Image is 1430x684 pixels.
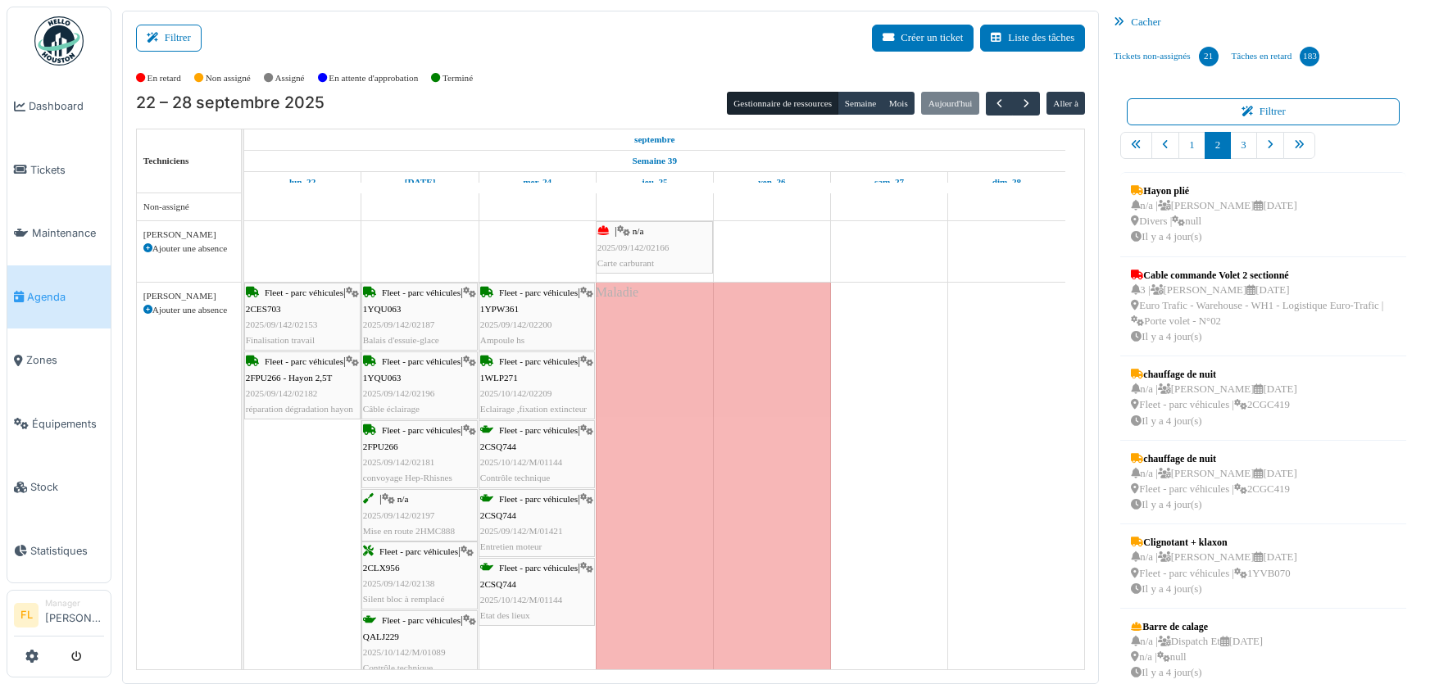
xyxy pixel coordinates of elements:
div: | [480,285,593,348]
span: Silent bloc à remplacé [363,594,445,604]
div: n/a | [PERSON_NAME] [DATE] Fleet - parc véhicules | 2CGC419 Il y a 4 jour(s) [1131,382,1296,429]
a: 25 septembre 2025 [638,172,672,193]
button: Précédent [986,92,1013,116]
div: chauffage de nuit [1131,367,1296,382]
div: Non-assigné [143,200,234,214]
div: [PERSON_NAME] [143,289,234,303]
div: Hayon plié [1131,183,1296,198]
span: Fleet - parc véhicules [265,288,343,297]
div: chauffage de nuit [1131,451,1296,466]
div: Barre de calage [1131,619,1263,634]
a: Agenda [7,265,111,329]
span: 2CSQ744 [480,442,516,451]
h2: 22 – 28 septembre 2025 [136,93,325,113]
span: 2025/09/142/02138 [363,578,435,588]
a: chauffage de nuitn/a |[PERSON_NAME][DATE] Fleet - parc véhicules |2CGC419Il y a 4 jour(s) [1127,447,1301,518]
span: réparation dégradation hayon [246,404,353,414]
div: Cacher [1107,11,1419,34]
img: Badge_color-CXgf-gQk.svg [34,16,84,66]
span: Fleet - parc véhicules [499,356,578,366]
span: 2FPU266 [363,442,398,451]
span: 2CSQ744 [480,510,516,520]
div: | [480,423,593,486]
span: Fleet - parc véhicules [382,425,461,435]
span: n/a [397,494,409,504]
span: Fleet - parc véhicules [379,546,458,556]
a: Dashboard [7,75,111,138]
div: | [363,285,476,348]
a: Hayon plién/a |[PERSON_NAME][DATE] Divers |nullIl y a 4 jour(s) [1127,179,1301,250]
li: [PERSON_NAME] [45,597,104,632]
div: Cable commande Volet 2 sectionné [1131,268,1396,283]
span: Fleet - parc véhicules [499,288,578,297]
label: Assigné [275,71,305,85]
span: 2025/09/142/02200 [480,319,552,329]
a: Cable commande Volet 2 sectionné3 |[PERSON_NAME][DATE] Euro Trafic - Warehouse - WH1 - Logistique... [1127,264,1400,350]
a: chauffage de nuitn/a |[PERSON_NAME][DATE] Fleet - parc véhicules |2CGC419Il y a 4 jour(s) [1127,363,1301,433]
span: Contrôle technique [363,663,433,673]
div: | [246,354,359,417]
div: Manager [45,597,104,609]
span: Maintenance [32,225,104,241]
span: Balais d'essuie-glace [363,335,439,345]
div: n/a | Dispatch Et [DATE] n/a | null Il y a 4 jour(s) [1131,634,1263,682]
span: Fleet - parc véhicules [382,288,461,297]
span: Dashboard [29,98,104,114]
div: | [597,224,711,271]
span: Fleet - parc véhicules [265,356,343,366]
div: 3 | [PERSON_NAME] [DATE] Euro Trafic - Warehouse - WH1 - Logistique Euro-Trafic | Porte volet - N... [1131,283,1396,346]
span: 2025/09/142/02153 [246,319,318,329]
span: 2CLX956 [363,563,400,573]
label: En retard [148,71,181,85]
span: Maladie [596,285,638,299]
a: 22 septembre 2025 [630,129,679,150]
a: 1 [1178,132,1205,159]
span: Carte carburant [597,258,654,268]
span: 2025/09/142/02196 [363,388,435,398]
div: [PERSON_NAME] [143,228,234,242]
button: Aller à [1046,92,1085,115]
div: n/a | [PERSON_NAME] [DATE] Fleet - parc véhicules | 1YVB070 Il y a 4 jour(s) [1131,550,1296,597]
label: Terminé [443,71,473,85]
a: 22 septembre 2025 [285,172,320,193]
button: Semaine [838,92,883,115]
span: Fleet - parc véhicules [382,615,461,625]
span: Techniciens [143,156,189,165]
label: En attente d'approbation [329,71,418,85]
a: Maintenance [7,202,111,265]
button: Filtrer [1127,98,1400,125]
button: Suivant [1012,92,1039,116]
span: 2025/10/142/M/01144 [480,595,562,605]
span: Fleet - parc véhicules [382,356,461,366]
a: Semaine 39 [629,151,681,171]
span: Équipements [32,416,104,432]
a: Zones [7,328,111,392]
span: convoyage Hep-Rhisnes [363,473,452,482]
span: Finalisation travail [246,335,315,345]
a: Équipements [7,392,111,456]
div: | [246,285,359,348]
span: 1WLP271 [480,373,518,383]
span: Ampoule hs [480,335,524,345]
span: 2025/09/142/M/01421 [480,526,563,536]
span: 2025/09/142/02197 [363,510,435,520]
div: | [363,491,476,539]
div: | [480,354,593,417]
div: n/a | [PERSON_NAME] [DATE] Divers | null Il y a 4 jour(s) [1131,198,1296,246]
a: 3 [1230,132,1256,159]
a: 2 [1205,132,1231,159]
button: Mois [883,92,915,115]
span: Eclairage ,fixation extincteur [480,404,587,414]
div: 183 [1300,47,1319,66]
nav: pager [1120,132,1406,172]
span: Tickets [30,162,104,178]
span: Fleet - parc véhicules [499,563,578,573]
span: Câble éclairage [363,404,420,414]
span: Stock [30,479,104,495]
label: Non assigné [206,71,251,85]
span: Mise en route 2HMC888 [363,526,455,536]
span: 2CES703 [246,304,281,314]
li: FL [14,603,39,627]
div: | [363,544,476,607]
button: Aujourd'hui [921,92,978,115]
